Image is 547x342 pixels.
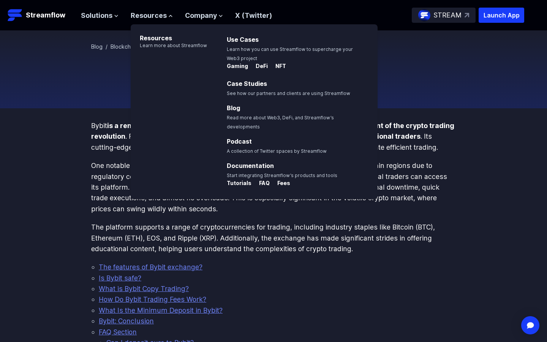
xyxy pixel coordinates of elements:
p: Fees [271,179,290,187]
a: Blog [91,43,103,50]
a: Podcast [227,138,252,145]
span: Read more about Web3, DeFi, and Streamflow’s developments [227,115,334,130]
button: Company [185,10,223,21]
a: Gaming [227,63,250,71]
a: DeFi [250,63,269,71]
a: The features of Bybit exchange? [99,263,202,271]
a: Is Bybit safe? [99,274,141,282]
img: top-right-arrow.svg [465,13,469,17]
p: Resources [131,24,207,43]
p: Streamflow [26,10,65,21]
p: One notable aspect of Bybit is its global reach. While many exchanges are limited to certain regi... [91,160,456,214]
span: Start integrating Streamflow’s products and tools [227,173,337,178]
span: Solutions [81,10,112,21]
a: STREAM [412,8,476,23]
a: Blockchain [111,43,138,50]
h1: What is Bybit exchange? [91,75,456,90]
a: What is Bybit Copy Trading? [99,285,189,293]
a: Case Studies [227,80,267,87]
button: Solutions [81,10,119,21]
a: Use Cases [227,36,259,43]
img: streamflow-logo-circle.png [418,9,430,21]
a: Tutorials [227,180,253,188]
span: A collection of Twitter spaces by Streamflow [227,148,327,154]
span: / [106,43,108,50]
a: Blog [227,104,240,112]
a: What Is the Minimum Deposit in Bybit? [99,306,223,314]
a: How Do Bybit Trading Fees Work? [99,295,206,303]
p: DeFi [250,62,268,70]
a: X (Twitter) [235,11,272,19]
p: Learn more about Streamflow [131,43,207,49]
a: Bybit: Conclusion [99,317,154,325]
span: Resources [131,10,167,21]
img: Streamflow Logo [8,8,23,23]
a: Fees [271,180,290,188]
p: Tutorials [227,179,251,187]
a: FAQ [253,180,271,188]
p: FAQ [253,179,270,187]
span: See how our partners and clients are using Streamflow [227,90,350,96]
a: NFT [269,63,286,71]
p: NFT [269,62,286,70]
a: Documentation [227,162,274,169]
p: The platform supports a range of cryptocurrencies for trading, including industry staples like Bi... [91,222,456,254]
a: Streamflow [8,8,73,23]
p: Bybit . Founded in [DATE], Bybit was . Its cutting-edge interface is not only user-friendly but a... [91,120,456,153]
p: Gaming [227,62,248,70]
a: FAQ Section [99,328,137,336]
button: Resources [131,10,173,21]
button: Launch App [479,8,524,23]
div: Open Intercom Messenger [521,316,539,334]
p: STREAM [433,10,462,21]
span: Learn how you can use Streamflow to supercharge your Web3 project [227,46,353,61]
span: Company [185,10,217,21]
